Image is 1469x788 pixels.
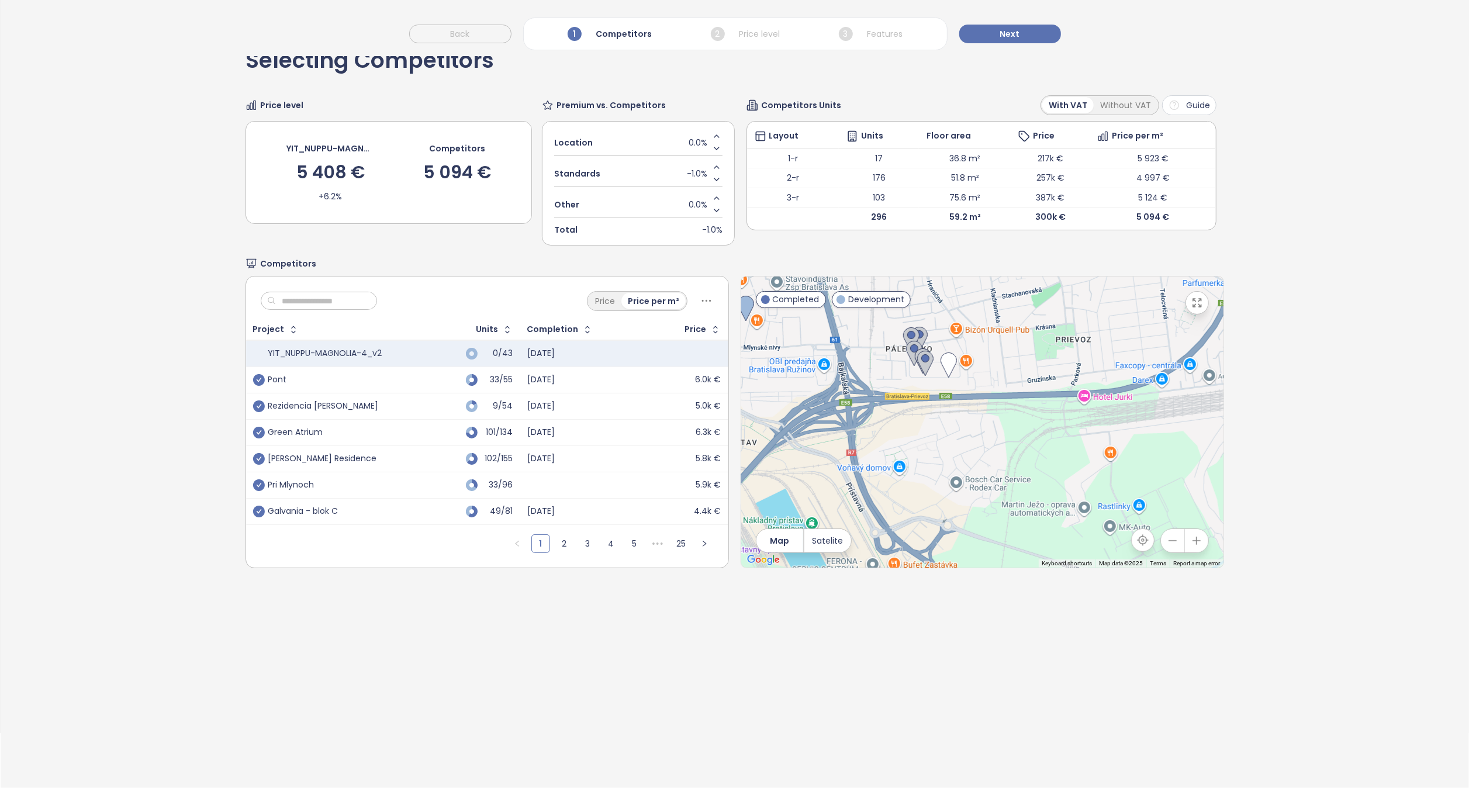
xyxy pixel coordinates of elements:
a: Open this area in Google Maps (opens a new window) [744,552,783,568]
div: 101/134 [483,428,513,436]
button: Map [756,529,803,552]
span: Other [554,198,579,211]
span: Premium vs. Competitors [557,99,666,112]
div: [DATE] [527,348,555,359]
td: 5 094 € [1090,208,1216,227]
li: 2 [555,534,573,553]
span: right [701,540,708,547]
span: Competitors Units [761,99,841,112]
button: Satelite [804,529,851,552]
span: Back [451,27,470,40]
div: Galvania - blok C [268,506,338,517]
div: Competitors [565,24,655,44]
button: Increase value [710,130,723,143]
div: [DATE] [527,506,555,517]
div: Floor area [927,132,1004,140]
div: 0/43 [483,350,513,357]
span: -1.0% [687,167,707,180]
div: 5.0k € [696,401,721,412]
button: Back [409,25,511,43]
td: 17 [839,148,919,168]
div: 5.8k € [696,454,721,464]
div: Price level [708,24,783,44]
span: check-circle [253,374,265,386]
a: 1 [532,535,549,552]
div: +6.2% [319,190,342,203]
div: Pri Mlynoch [268,480,314,490]
div: 5 408 € [296,164,365,181]
span: 3 [839,27,853,41]
a: Terms (opens in new tab) [1150,560,1166,566]
span: Total [554,223,578,236]
div: Competitors [429,142,485,155]
td: 59.2 m² [919,208,1011,227]
button: Decrease value [710,143,723,155]
div: Without VAT [1094,97,1157,113]
td: 217k € [1011,148,1090,168]
span: check-circle [253,506,265,517]
a: Report a map error [1173,560,1220,566]
div: 5.9k € [696,480,721,490]
button: right [695,534,714,553]
div: 102/155 [483,455,513,462]
span: check-circle [253,427,265,438]
td: 36.8 m² [919,148,1011,168]
div: Features [836,24,906,44]
li: Previous Page [508,534,527,553]
li: 1 [531,534,550,553]
span: Map [770,534,790,547]
div: Selecting Competitors [246,50,494,84]
td: 4 997 € [1090,168,1216,188]
div: Price per m² [1097,130,1208,142]
span: Map data ©2025 [1099,560,1143,566]
td: 300k € [1011,208,1090,227]
button: Decrease value [710,174,723,186]
a: 25 [672,535,690,552]
td: 1-r [747,148,839,168]
span: 2 [711,27,725,41]
div: 5 094 € [423,164,491,181]
td: 257k € [1011,168,1090,188]
span: Satelite [812,534,843,547]
div: [PERSON_NAME] Residence [268,454,376,464]
li: 4 [602,534,620,553]
a: 4 [602,535,620,552]
div: Price [685,326,706,333]
img: Google [744,552,783,568]
span: 0.0% [689,198,707,211]
span: Completed [773,293,820,306]
button: Guide [1162,95,1216,115]
button: Decrease value [710,205,723,217]
div: 49/81 [483,507,513,515]
div: Price per m² [621,293,686,309]
td: 176 [839,168,919,188]
div: Project [253,326,284,333]
span: Standards [554,167,600,180]
button: Increase value [710,161,723,174]
span: check-circle [253,479,265,491]
span: 0.0% [689,136,707,149]
span: check-circle [253,400,265,412]
div: Completion [527,326,578,333]
span: -1.0% [702,223,723,236]
button: left [508,534,527,553]
div: Price [589,293,621,309]
span: Price level [260,99,303,112]
div: 6.0k € [696,375,721,385]
td: 75.6 m² [919,188,1011,208]
li: Next Page [695,534,714,553]
div: 33/96 [483,481,513,489]
span: ••• [648,534,667,553]
li: 25 [672,534,690,553]
div: Rezidencia [PERSON_NAME] [268,401,378,412]
button: Next [959,25,1061,43]
button: Increase value [710,192,723,205]
td: 103 [839,188,919,208]
button: Keyboard shortcuts [1042,559,1092,568]
div: [DATE] [527,375,555,385]
div: Units [476,326,498,333]
div: [DATE] [527,454,555,464]
div: YIT_NUPPU-MAGNOLIA-4_v2 [268,348,382,359]
div: Units [846,130,912,142]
